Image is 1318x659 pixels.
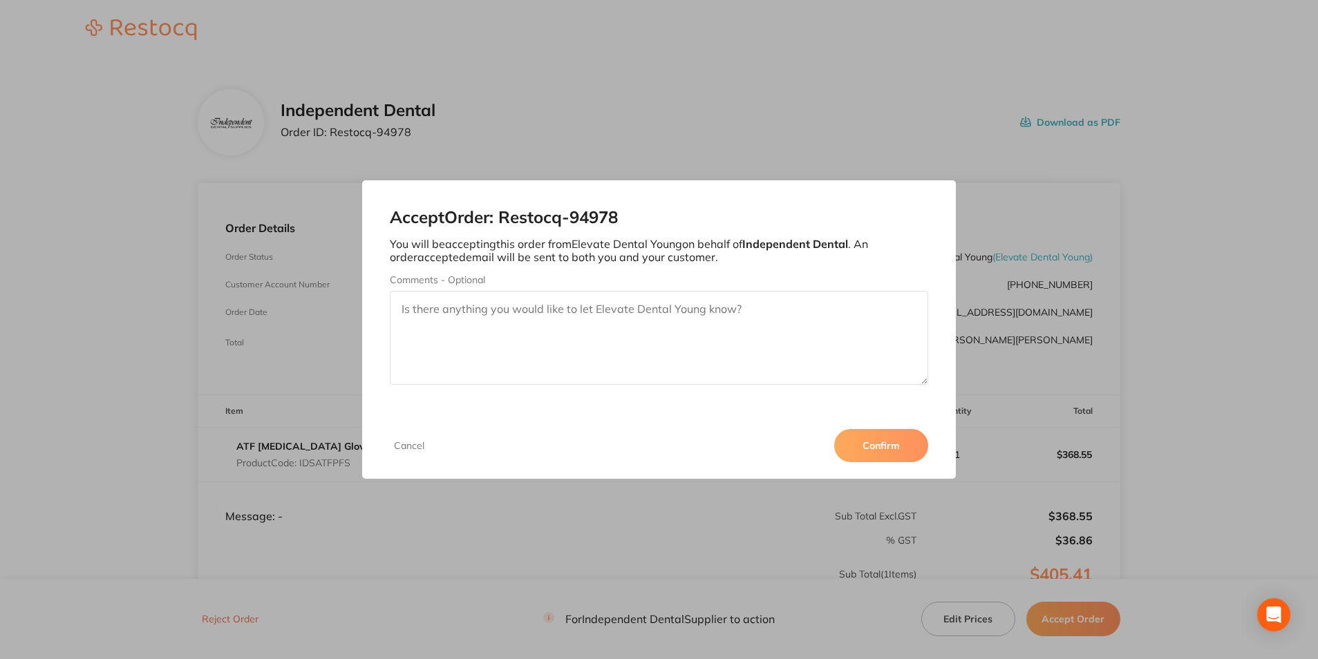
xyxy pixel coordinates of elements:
button: Cancel [390,439,429,452]
button: Confirm [834,429,928,462]
b: Independent Dental [742,237,848,251]
label: Comments - Optional [390,274,928,285]
div: Open Intercom Messenger [1257,598,1290,631]
h2: Accept Order: Restocq- 94978 [390,208,928,227]
p: You will be accepting this order from Elevate Dental Young on behalf of . An order accepted email... [390,238,928,263]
